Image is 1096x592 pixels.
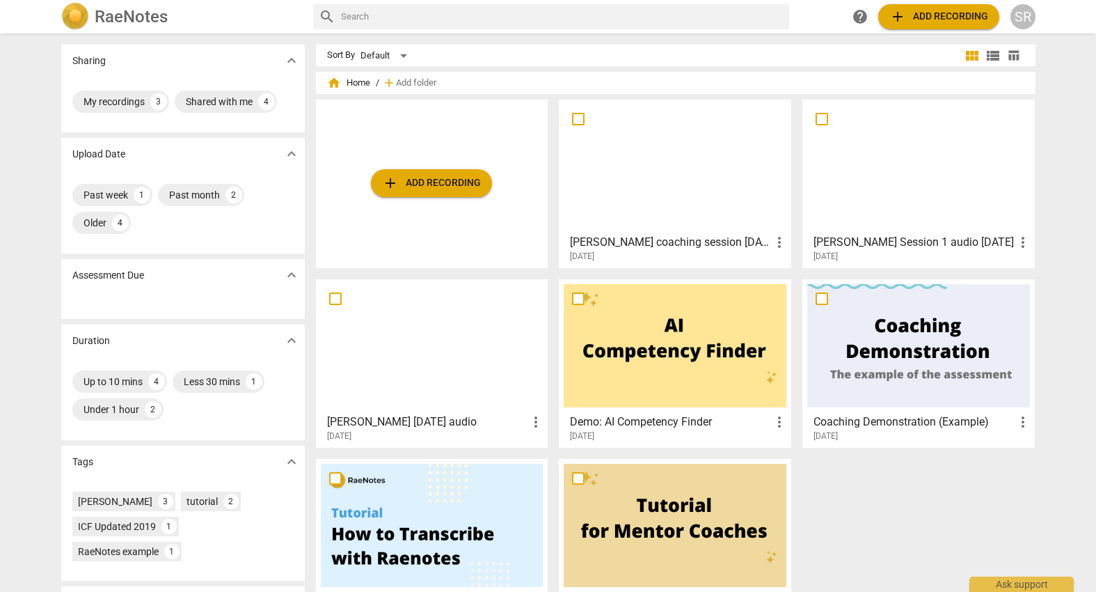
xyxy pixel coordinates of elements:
[848,4,873,29] a: Help
[564,104,786,262] a: [PERSON_NAME] coaching session [DATE][DATE]
[889,8,988,25] span: Add recording
[321,284,543,442] a: [PERSON_NAME] [DATE] audio[DATE]
[382,76,396,90] span: add
[570,430,594,442] span: [DATE]
[319,8,335,25] span: search
[327,430,351,442] span: [DATE]
[281,50,302,71] button: Show more
[382,175,399,192] span: add
[1015,234,1031,251] span: more_vert
[72,334,110,348] p: Duration
[78,520,156,533] div: ICF Updated 2019
[570,414,771,430] h3: Demo: AI Competency Finder
[771,234,788,251] span: more_vert
[985,47,1001,64] span: view_list
[223,494,239,509] div: 2
[184,375,240,389] div: Less 30 mins
[983,45,1003,66] button: List view
[382,175,481,192] span: Add recording
[164,544,180,559] div: 1
[327,414,528,430] h3: Brenda July 23 2025 audio
[341,6,784,28] input: Search
[570,234,771,251] h3: Dee coaching session July 7th
[564,284,786,442] a: Demo: AI Competency Finder[DATE]
[281,143,302,164] button: Show more
[813,414,1015,430] h3: Coaching Demonstration (Example)
[169,188,220,202] div: Past month
[1015,414,1031,430] span: more_vert
[813,234,1015,251] h3: Haley Session 1 audio July 24 2025
[1007,49,1020,62] span: table_chart
[61,3,302,31] a: LogoRaeNotes
[281,451,302,472] button: Show more
[1003,45,1024,66] button: Table view
[396,78,436,88] span: Add folder
[61,3,89,31] img: Logo
[962,45,983,66] button: Tile view
[84,375,143,389] div: Up to 10 mins
[246,373,262,390] div: 1
[371,169,492,197] button: Upload
[283,267,300,283] span: expand_more
[283,332,300,349] span: expand_more
[771,414,788,430] span: more_vert
[145,401,161,418] div: 2
[72,455,93,469] p: Tags
[84,403,139,416] div: Under 1 hour
[84,216,106,230] div: Older
[95,7,168,26] h2: RaeNotes
[186,95,253,109] div: Shared with me
[570,251,594,263] span: [DATE]
[72,147,125,162] p: Upload Date
[72,268,144,283] p: Assessment Due
[258,93,275,110] div: 4
[78,545,159,559] div: RaeNotes example
[283,453,300,470] span: expand_more
[813,430,838,442] span: [DATE]
[225,187,242,203] div: 2
[150,93,167,110] div: 3
[134,187,150,203] div: 1
[852,8,868,25] span: help
[813,251,838,263] span: [DATE]
[78,494,152,508] div: [PERSON_NAME]
[158,494,173,509] div: 3
[889,8,906,25] span: add
[807,104,1030,262] a: [PERSON_NAME] Session 1 audio [DATE][DATE]
[807,284,1030,442] a: Coaching Demonstration (Example)[DATE]
[327,50,355,61] div: Sort By
[84,95,145,109] div: My recordings
[964,47,980,64] span: view_module
[376,78,379,88] span: /
[84,188,128,202] div: Past week
[360,45,412,67] div: Default
[186,494,218,508] div: tutorial
[327,76,370,90] span: Home
[281,265,302,286] button: Show more
[878,4,999,29] button: Upload
[527,414,544,430] span: more_vert
[283,146,300,162] span: expand_more
[969,577,1074,592] div: Ask support
[281,330,302,351] button: Show more
[283,52,300,69] span: expand_more
[72,54,106,68] p: Sharing
[327,76,341,90] span: home
[1010,4,1035,29] button: SR
[112,215,129,231] div: 4
[148,373,165,390] div: 4
[161,519,177,534] div: 1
